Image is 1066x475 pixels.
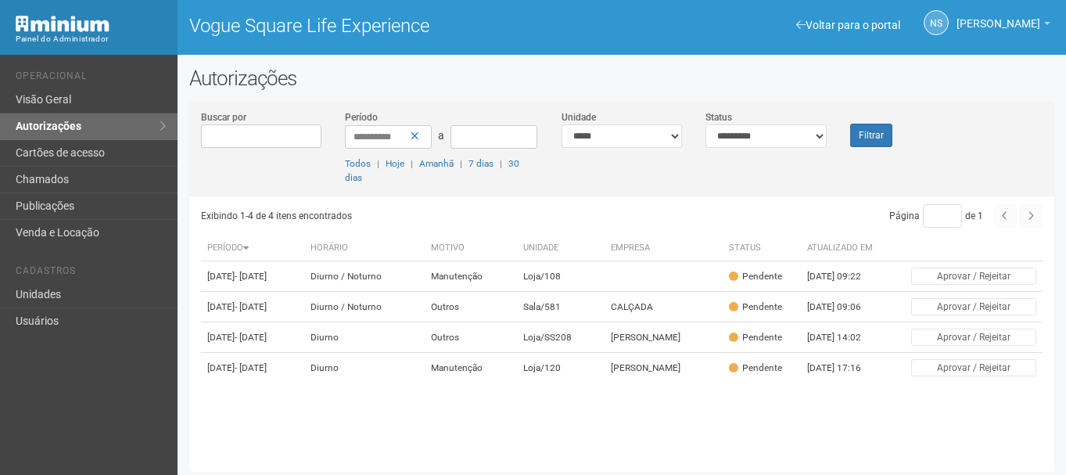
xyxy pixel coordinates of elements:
td: Outros [425,322,517,353]
span: - [DATE] [235,271,267,282]
span: Nicolle Silva [957,2,1040,30]
td: Loja/SS208 [517,322,605,353]
td: Diurno / Noturno [304,261,425,292]
span: | [500,158,502,169]
label: Unidade [562,110,596,124]
div: Painel do Administrador [16,32,166,46]
a: Todos [345,158,371,169]
span: a [438,129,444,142]
th: Empresa [605,236,723,261]
button: Aprovar / Rejeitar [911,268,1036,285]
div: Pendente [729,331,782,344]
li: Operacional [16,70,166,87]
img: Minium [16,16,109,32]
td: [DATE] 14:02 [801,322,887,353]
a: NS [924,10,949,35]
td: Sala/581 [517,292,605,322]
button: Aprovar / Rejeitar [911,298,1036,315]
td: Outros [425,292,517,322]
td: [DATE] 09:22 [801,261,887,292]
span: - [DATE] [235,332,267,343]
h2: Autorizações [189,67,1054,90]
td: [DATE] [201,261,304,292]
span: | [460,158,462,169]
th: Motivo [425,236,517,261]
td: Diurno / Noturno [304,292,425,322]
td: [PERSON_NAME] [605,322,723,353]
td: [DATE] 17:16 [801,353,887,383]
th: Unidade [517,236,605,261]
span: - [DATE] [235,301,267,312]
td: Diurno [304,353,425,383]
div: Pendente [729,270,782,283]
span: | [377,158,379,169]
a: Amanhã [419,158,454,169]
label: Período [345,110,378,124]
label: Buscar por [201,110,246,124]
td: Loja/108 [517,261,605,292]
div: Pendente [729,300,782,314]
span: Página de 1 [889,211,983,221]
td: CALÇADA [605,292,723,322]
span: - [DATE] [235,362,267,373]
li: Cadastros [16,265,166,282]
button: Filtrar [850,124,892,147]
td: Loja/120 [517,353,605,383]
th: Período [201,236,304,261]
td: [DATE] 09:06 [801,292,887,322]
div: Exibindo 1-4 de 4 itens encontrados [201,204,616,228]
div: Pendente [729,362,782,375]
a: Hoje [386,158,404,169]
button: Aprovar / Rejeitar [911,359,1036,376]
td: Diurno [304,322,425,353]
td: [DATE] [201,292,304,322]
th: Atualizado em [801,236,887,261]
a: 7 dias [468,158,494,169]
button: Aprovar / Rejeitar [911,329,1036,346]
th: Horário [304,236,425,261]
label: Status [705,110,732,124]
td: [PERSON_NAME] [605,353,723,383]
td: Manutenção [425,261,517,292]
td: Manutenção [425,353,517,383]
span: | [411,158,413,169]
td: [DATE] [201,322,304,353]
a: [PERSON_NAME] [957,20,1050,32]
th: Status [723,236,801,261]
h1: Vogue Square Life Experience [189,16,610,36]
a: Voltar para o portal [796,19,900,31]
td: [DATE] [201,353,304,383]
